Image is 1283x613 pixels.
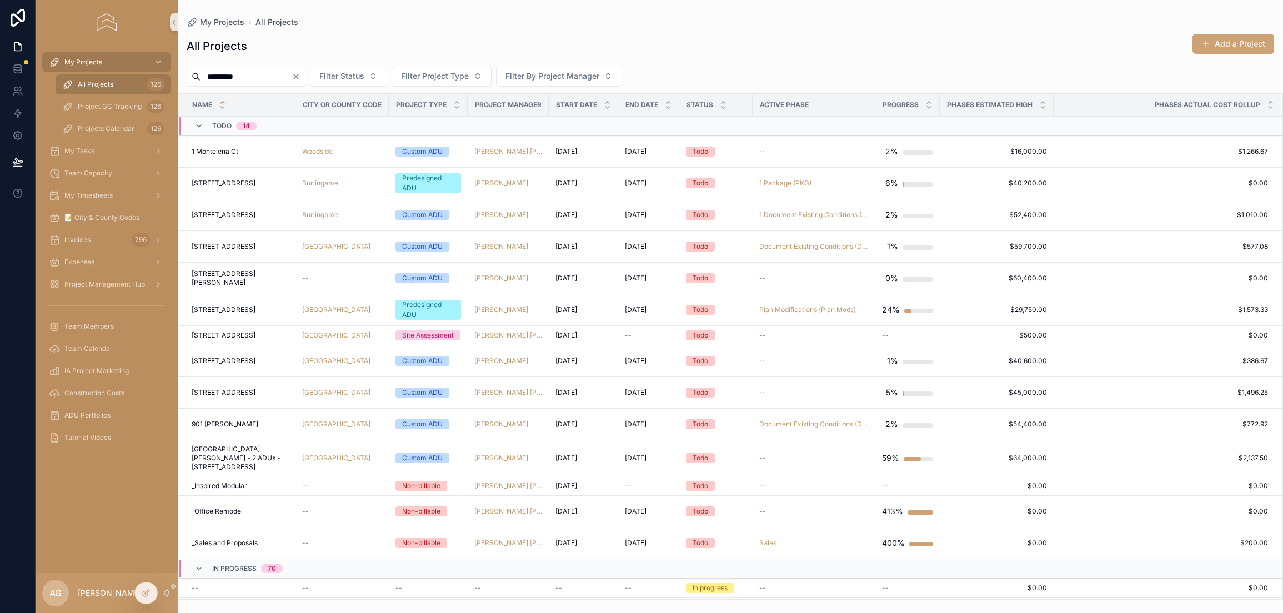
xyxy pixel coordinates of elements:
button: Clear [292,72,305,81]
span: Team Capacity [64,169,112,178]
span: Burlingame [302,179,338,188]
a: Custom ADU [395,273,461,283]
a: 24% [882,299,933,321]
div: 6% [885,172,898,194]
span: Filter Status [319,71,364,82]
a: $52,400.00 [946,210,1047,219]
a: [DATE] [555,305,612,314]
a: [DATE] [555,242,612,251]
span: [DATE] [555,331,577,340]
div: Site Assessment [402,330,454,340]
span: [PERSON_NAME] [474,179,528,188]
span: Document Existing Conditions (DEC) [759,242,869,251]
span: [GEOGRAPHIC_DATA] [302,356,370,365]
a: $1,573.33 [1054,305,1268,314]
a: Burlingame [302,210,382,219]
div: Todo [693,330,708,340]
div: 126 [147,78,164,91]
a: My Tasks [42,141,171,161]
a: [GEOGRAPHIC_DATA] [302,305,382,314]
a: Todo [686,273,746,283]
a: $386.67 [1054,356,1268,365]
button: Select Button [392,66,492,87]
a: [DATE] [555,388,612,397]
a: $500.00 [946,331,1047,340]
a: 1 Document Existing Conditions (DEC) [759,210,869,219]
a: Expenses [42,252,171,272]
span: Invoices [64,235,91,244]
span: $577.08 [1054,242,1268,251]
a: Predesigned ADU [395,173,461,193]
div: Predesigned ADU [402,300,454,320]
a: [PERSON_NAME] [PERSON_NAME] [474,331,542,340]
div: 5% [886,381,898,404]
a: Document Existing Conditions (DEC) [759,420,869,429]
a: [GEOGRAPHIC_DATA] [302,356,382,365]
a: 0% [882,267,933,289]
a: 1% [882,350,933,372]
a: [DATE] [555,420,612,429]
span: [STREET_ADDRESS] [192,179,255,188]
span: [DATE] [555,147,577,156]
a: Project GC Tracking126 [56,97,171,117]
a: -- [302,274,382,283]
div: Custom ADU [402,242,443,252]
span: [DATE] [555,210,577,219]
span: My Projects [200,17,244,28]
span: Tutorial Videos [64,433,111,442]
a: Add a Project [1192,34,1274,54]
span: [DATE] [555,420,577,429]
span: [DATE] [625,179,646,188]
a: 2% [882,140,933,163]
a: Woodside [302,147,382,156]
a: $0.00 [1054,331,1268,340]
span: [PERSON_NAME] [PERSON_NAME] [474,147,542,156]
span: $60,400.00 [946,274,1047,283]
a: [GEOGRAPHIC_DATA] [302,331,382,340]
a: $0.00 [1054,179,1268,188]
span: [DATE] [625,420,646,429]
span: Burlingame [302,210,338,219]
a: -- [759,147,869,156]
a: [STREET_ADDRESS] [192,305,289,314]
a: $59,700.00 [946,242,1047,251]
span: -- [759,274,766,283]
div: 796 [132,233,150,247]
span: [DATE] [625,210,646,219]
div: 126 [147,100,164,113]
img: App logo [97,13,116,31]
span: [PERSON_NAME] [PERSON_NAME] [474,388,542,397]
a: 1 Package (PKG) [759,179,811,188]
a: [PERSON_NAME] [474,305,542,314]
span: Team Calendar [64,344,113,353]
a: Plan Modifications (Plan Mods) [759,305,869,314]
a: Custom ADU [395,356,461,366]
a: $40,600.00 [946,356,1047,365]
a: $40,200.00 [946,179,1047,188]
span: [DATE] [625,147,646,156]
a: My Timesheets [42,185,171,205]
a: 2% [882,413,933,435]
a: [GEOGRAPHIC_DATA] [302,388,370,397]
a: Todo [686,147,746,157]
a: $29,750.00 [946,305,1047,314]
a: [GEOGRAPHIC_DATA] [302,242,370,251]
a: [GEOGRAPHIC_DATA] [302,305,370,314]
div: Custom ADU [402,210,443,220]
span: [DATE] [555,274,577,283]
div: Predesigned ADU [402,173,454,193]
a: Todo [686,210,746,220]
button: Select Button [496,66,622,87]
div: Custom ADU [402,273,443,283]
a: 1 Montelena Ct [192,147,289,156]
span: Plan Modifications (Plan Mods) [759,305,856,314]
span: -- [759,331,766,340]
span: My Projects [64,58,102,67]
a: Todo [686,242,746,252]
